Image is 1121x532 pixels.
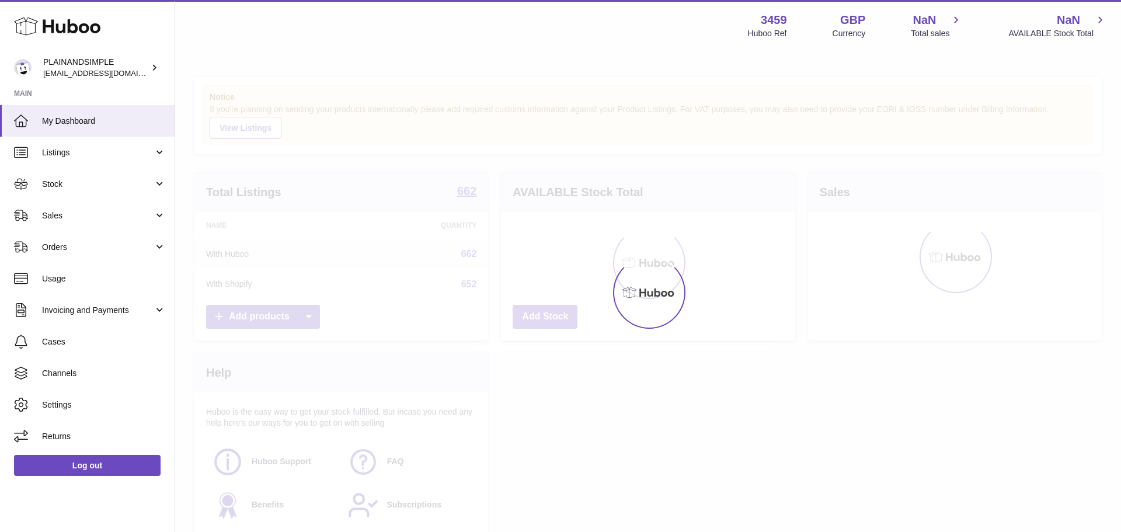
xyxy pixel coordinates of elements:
[43,68,172,78] span: [EMAIL_ADDRESS][DOMAIN_NAME]
[1008,28,1107,39] span: AVAILABLE Stock Total
[1008,12,1107,39] a: NaN AVAILABLE Stock Total
[14,59,32,77] img: internalAdmin-3459@internal.huboo.com
[911,12,963,39] a: NaN Total sales
[42,273,166,284] span: Usage
[748,28,787,39] div: Huboo Ref
[42,399,166,411] span: Settings
[42,242,154,253] span: Orders
[42,116,166,127] span: My Dashboard
[913,12,949,28] span: NaN
[42,210,154,221] span: Sales
[840,12,865,28] strong: GBP
[761,12,787,28] strong: 3459
[42,179,154,190] span: Stock
[1057,12,1094,28] span: NaN
[911,28,963,39] span: Total sales
[42,305,154,316] span: Invoicing and Payments
[43,57,148,79] div: PLAINANDSIMPLE
[14,455,161,476] a: Log out
[42,368,166,379] span: Channels
[42,431,166,442] span: Returns
[833,28,866,39] div: Currency
[42,336,166,347] span: Cases
[42,147,154,158] span: Listings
